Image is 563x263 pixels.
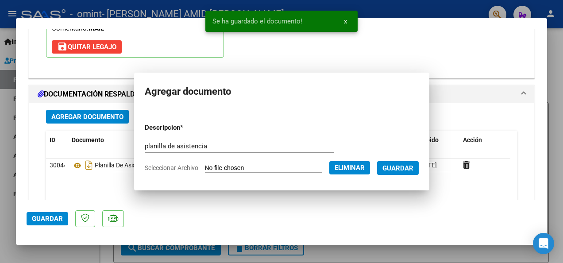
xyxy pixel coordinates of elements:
[46,131,68,150] datatable-header-cell: ID
[68,131,358,150] datatable-header-cell: Documento
[335,164,365,172] span: Eliminar
[52,24,104,32] span: Comentario:
[377,161,419,175] button: Guardar
[463,136,482,143] span: Acción
[38,89,166,100] h1: DOCUMENTACIÓN RESPALDATORIA
[415,131,459,150] datatable-header-cell: Subido
[29,85,534,103] mat-expansion-panel-header: DOCUMENTACIÓN RESPALDATORIA
[72,162,153,169] span: Planilla De Asistencia
[459,131,504,150] datatable-header-cell: Acción
[57,43,116,51] span: Quitar Legajo
[57,41,68,52] mat-icon: save
[52,40,122,54] button: Quitar Legajo
[46,110,129,124] button: Agregar Documento
[32,215,63,223] span: Guardar
[533,233,554,254] div: Open Intercom Messenger
[83,158,95,172] i: Descargar documento
[27,212,68,225] button: Guardar
[50,136,55,143] span: ID
[51,113,123,121] span: Agregar Documento
[145,123,227,133] p: Descripcion
[145,83,419,100] h2: Agregar documento
[382,164,413,172] span: Guardar
[329,161,370,174] button: Eliminar
[89,24,104,32] strong: MAIE
[344,17,347,25] span: x
[212,17,302,26] span: Se ha guardado el documento!
[50,162,67,169] span: 30044
[145,164,198,171] span: Seleccionar Archivo
[72,136,104,143] span: Documento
